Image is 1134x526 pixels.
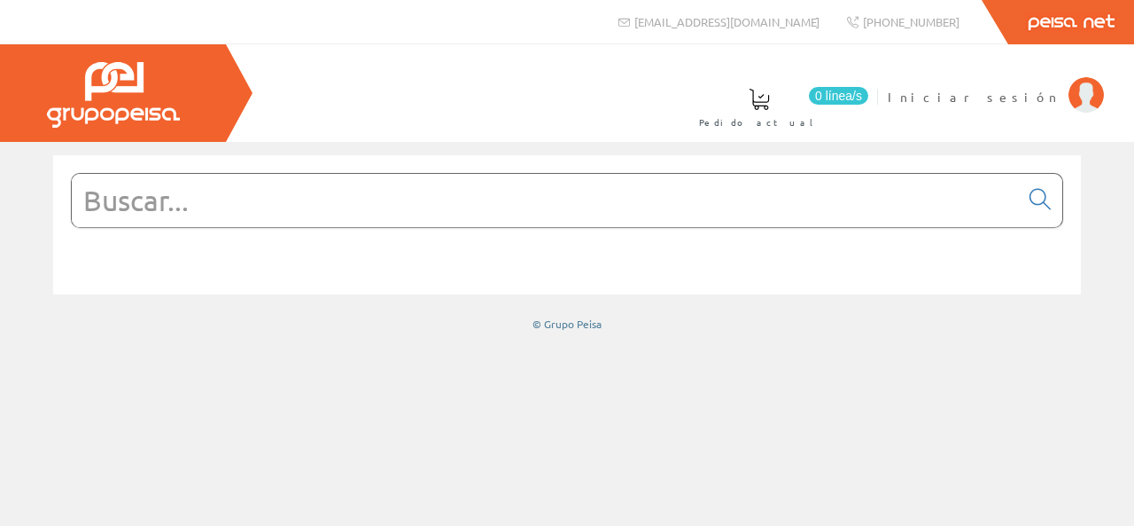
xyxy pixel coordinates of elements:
span: [PHONE_NUMBER] [863,14,959,29]
div: © Grupo Peisa [53,317,1081,332]
span: 0 línea/s [809,87,868,105]
img: Grupo Peisa [47,62,180,128]
span: [EMAIL_ADDRESS][DOMAIN_NAME] [634,14,819,29]
span: Iniciar sesión [888,88,1060,106]
span: Pedido actual [699,114,819,131]
a: Iniciar sesión [888,74,1104,90]
input: Buscar... [72,174,1019,227]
